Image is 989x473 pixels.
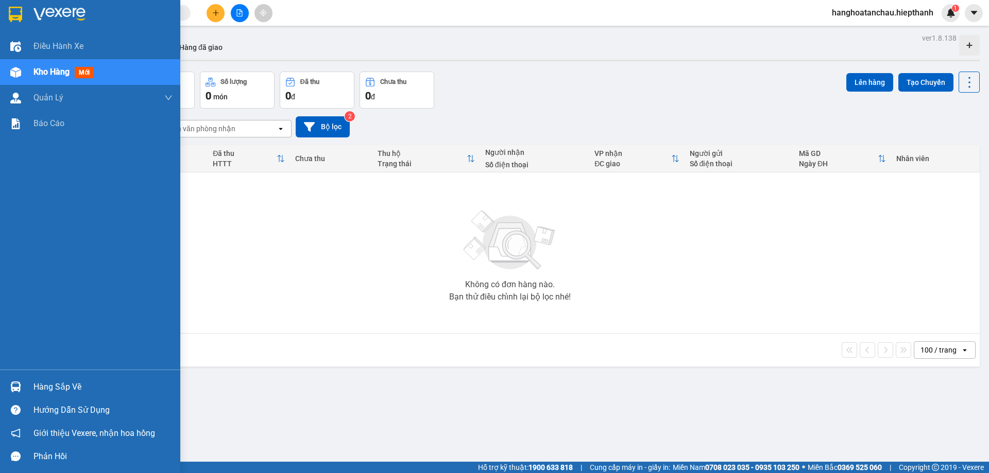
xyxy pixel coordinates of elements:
div: ver 1.8.138 [922,32,957,44]
span: down [164,94,173,102]
img: warehouse-icon [10,381,21,392]
span: ⚪️ [802,465,805,469]
span: 0 [365,90,371,102]
div: Không có đơn hàng nào. [465,281,555,289]
button: caret-down [965,4,983,22]
div: Đã thu [300,78,319,85]
button: Hàng đã giao [171,35,231,60]
span: hanghoatanchau.hiepthanh [824,6,942,19]
span: Cung cấp máy in - giấy in: [590,462,670,473]
div: Hướng dẫn sử dụng [33,402,173,418]
div: Người nhận [485,148,585,156]
div: Thu hộ [378,149,467,157]
div: ĐC giao [594,160,671,168]
button: Đã thu0đ [280,72,354,109]
div: Số điện thoại [485,161,585,169]
th: Toggle SortBy [794,145,891,172]
strong: 0369 525 060 [838,463,882,471]
button: Số lượng0món [200,72,275,109]
div: Ngày ĐH [799,160,878,168]
svg: open [961,346,969,354]
th: Toggle SortBy [208,145,290,172]
div: Đã thu [213,149,277,157]
span: | [581,462,582,473]
span: Miền Bắc [808,462,882,473]
span: Giới thiệu Vexere, nhận hoa hồng [33,427,155,440]
div: Chưa thu [295,154,367,163]
span: aim [260,9,267,16]
button: aim [254,4,272,22]
div: Nhân viên [896,154,975,163]
button: Tạo Chuyến [898,73,953,92]
sup: 1 [952,5,959,12]
span: file-add [236,9,243,16]
span: | [890,462,891,473]
span: caret-down [969,8,979,17]
span: 0 [285,90,291,102]
span: Điều hành xe [33,40,83,52]
img: warehouse-icon [10,93,21,103]
button: file-add [231,4,249,22]
th: Toggle SortBy [372,145,480,172]
strong: 1900 633 818 [528,463,573,471]
button: Chưa thu0đ [360,72,434,109]
div: Chọn văn phòng nhận [164,124,235,134]
span: plus [212,9,219,16]
span: Miền Nam [673,462,799,473]
div: 100 / trang [920,345,957,355]
strong: 0708 023 035 - 0935 103 250 [705,463,799,471]
div: Trạng thái [378,160,467,168]
span: message [11,451,21,461]
img: warehouse-icon [10,41,21,52]
img: warehouse-icon [10,67,21,78]
div: HTTT [213,160,277,168]
span: Quản Lý [33,91,63,104]
div: VP nhận [594,149,671,157]
button: Bộ lọc [296,116,350,137]
button: Lên hàng [846,73,893,92]
span: đ [371,93,375,101]
span: đ [291,93,295,101]
span: Kho hàng [33,67,70,77]
span: món [213,93,228,101]
img: icon-new-feature [946,8,956,17]
div: Chưa thu [380,78,406,85]
img: svg+xml;base64,PHN2ZyBjbGFzcz0ibGlzdC1wbHVnX19zdmciIHhtbG5zPSJodHRwOi8vd3d3LnczLm9yZy8yMDAwL3N2Zy... [458,204,561,276]
span: copyright [932,464,939,471]
div: Bạn thử điều chỉnh lại bộ lọc nhé! [449,293,571,301]
th: Toggle SortBy [589,145,684,172]
div: Phản hồi [33,449,173,464]
span: 1 [953,5,957,12]
span: Hỗ trợ kỹ thuật: [478,462,573,473]
span: question-circle [11,405,21,415]
div: Hàng sắp về [33,379,173,395]
div: Số điện thoại [690,160,789,168]
div: Tạo kho hàng mới [959,35,980,56]
span: mới [75,67,94,78]
div: Số lượng [220,78,247,85]
svg: open [277,125,285,133]
img: logo-vxr [9,7,22,22]
span: Báo cáo [33,117,64,130]
img: solution-icon [10,118,21,129]
span: notification [11,428,21,438]
div: Người gửi [690,149,789,157]
span: 0 [206,90,211,102]
div: Mã GD [799,149,878,157]
sup: 2 [345,111,355,121]
button: plus [207,4,225,22]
